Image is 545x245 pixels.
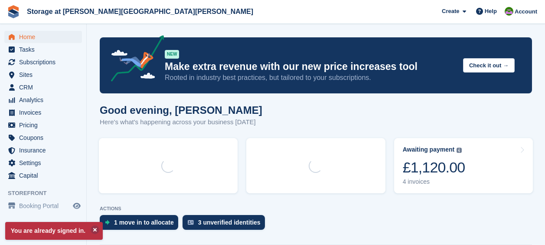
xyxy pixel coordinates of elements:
[4,157,82,169] a: menu
[114,219,174,226] div: 1 move in to allocate
[23,4,257,19] a: Storage at [PERSON_NAME][GEOGRAPHIC_DATA][PERSON_NAME]
[463,58,515,73] button: Check it out →
[442,7,459,16] span: Create
[515,7,537,16] span: Account
[19,81,71,93] span: CRM
[72,201,82,211] a: Preview store
[4,56,82,68] a: menu
[4,31,82,43] a: menu
[165,50,179,59] div: NEW
[19,31,71,43] span: Home
[198,219,261,226] div: 3 unverified identities
[4,94,82,106] a: menu
[19,43,71,56] span: Tasks
[4,119,82,131] a: menu
[183,215,269,234] a: 3 unverified identities
[4,200,82,212] a: menu
[165,73,456,83] p: Rooted in industry best practices, but tailored to your subscriptions.
[19,169,71,182] span: Capital
[19,69,71,81] span: Sites
[105,220,110,225] img: move_ins_to_allocate_icon-fdf77a2bb77ea45bf5b3d319d69a93e2d87916cf1d5bf7949dd705db3b84f3ca.svg
[19,144,71,156] span: Insurance
[100,117,262,127] p: Here's what's happening across your business [DATE]
[188,220,194,225] img: verify_identity-adf6edd0f0f0b5bbfe63781bf79b02c33cf7c696d77639b501bdc392416b5a36.svg
[19,132,71,144] span: Coupons
[5,222,103,240] p: You are already signed in.
[403,178,465,185] div: 4 invoices
[165,60,456,73] p: Make extra revenue with our new price increases tool
[403,159,465,176] div: £1,120.00
[4,106,82,119] a: menu
[19,119,71,131] span: Pricing
[100,206,532,212] p: ACTIONS
[19,56,71,68] span: Subscriptions
[100,104,262,116] h1: Good evening, [PERSON_NAME]
[4,144,82,156] a: menu
[104,35,164,85] img: price-adjustments-announcement-icon-8257ccfd72463d97f412b2fc003d46551f7dbcb40ab6d574587a9cd5c0d94...
[4,69,82,81] a: menu
[403,146,455,153] div: Awaiting payment
[8,189,86,198] span: Storefront
[7,5,20,18] img: stora-icon-8386f47178a22dfd0bd8f6a31ec36ba5ce8667c1dd55bd0f319d3a0aa187defe.svg
[4,132,82,144] a: menu
[4,169,82,182] a: menu
[19,157,71,169] span: Settings
[100,215,183,234] a: 1 move in to allocate
[19,94,71,106] span: Analytics
[485,7,497,16] span: Help
[505,7,513,16] img: Mark Spendlove
[4,81,82,93] a: menu
[19,200,71,212] span: Booking Portal
[394,138,533,193] a: Awaiting payment £1,120.00 4 invoices
[457,148,462,153] img: icon-info-grey-7440780725fd019a000dd9b08b2336e03edf1995a4989e88bcd33f0948082b44.svg
[4,43,82,56] a: menu
[19,106,71,119] span: Invoices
